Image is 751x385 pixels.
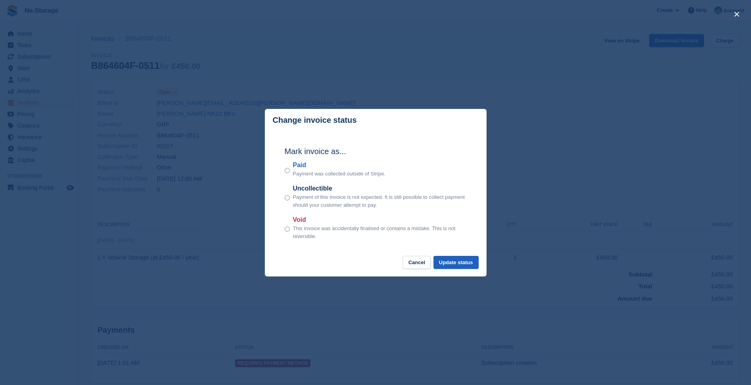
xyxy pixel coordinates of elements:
button: close [730,8,743,21]
label: Void [293,215,467,225]
p: This invoice was accidentally finalised or contains a mistake. This is not reversible. [293,225,467,240]
button: Update status [433,256,479,269]
button: Cancel [403,256,431,269]
p: Change invoice status [273,116,357,125]
label: Paid [293,160,386,170]
h2: Mark invoice as... [285,145,467,157]
label: Uncollectible [293,184,467,193]
p: Payment of this invoice is not expected. It is still possible to collect payment should your cust... [293,193,467,209]
p: Payment was collected outside of Stripe. [293,170,386,178]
